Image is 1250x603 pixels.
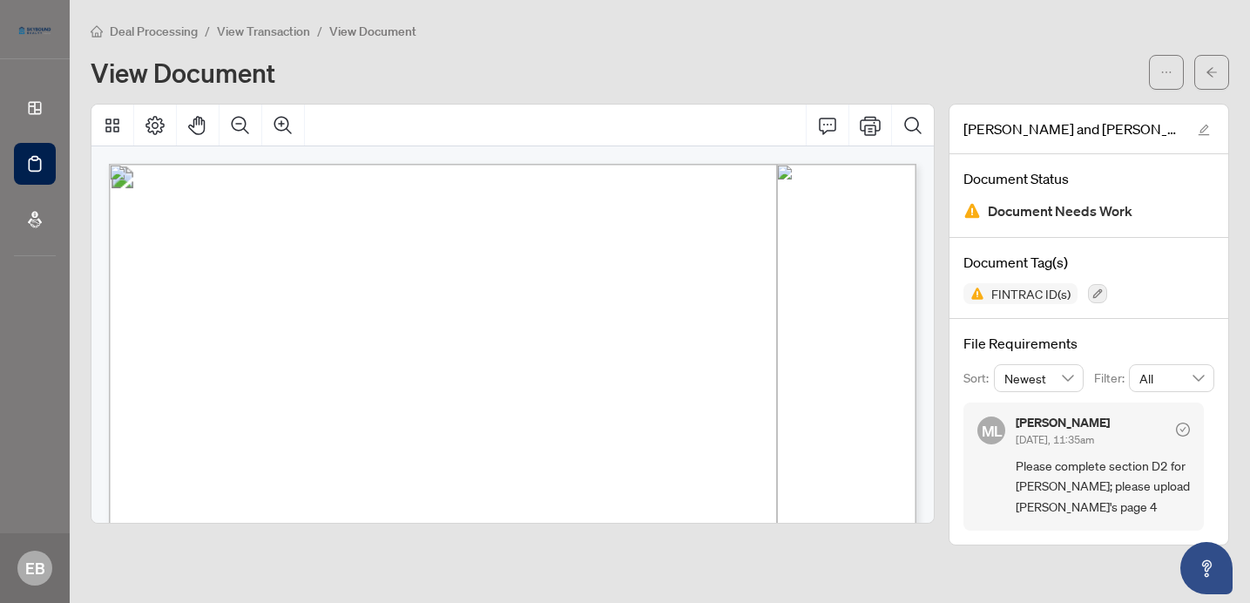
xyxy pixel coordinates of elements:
span: home [91,25,103,37]
h4: Document Status [963,168,1214,189]
span: Please complete section D2 for [PERSON_NAME]; please upload [PERSON_NAME]'s page 4 [1016,456,1190,517]
li: / [317,21,322,41]
img: Document Status [963,202,981,220]
h1: View Document [91,58,275,86]
h4: File Requirements [963,333,1214,354]
h4: Document Tag(s) [963,252,1214,273]
span: EB [25,556,45,580]
span: FINTRAC ID(s) [984,288,1078,300]
span: [DATE], 11:35am [1016,433,1094,446]
span: [PERSON_NAME] and [PERSON_NAME].pdf [963,119,1181,139]
span: Document Needs Work [988,200,1132,223]
span: Deal Processing [110,24,198,39]
span: ML [981,418,1002,442]
span: check-circle [1176,423,1190,437]
p: Sort: [963,369,994,388]
p: Filter: [1094,369,1129,388]
img: Status Icon [963,283,984,304]
span: ellipsis [1160,66,1172,78]
img: logo [14,22,56,39]
li: / [205,21,210,41]
span: edit [1198,124,1210,136]
span: View Document [329,24,416,39]
button: Open asap [1180,542,1233,594]
span: arrow-left [1206,66,1218,78]
span: Newest [1004,365,1074,391]
h5: [PERSON_NAME] [1016,417,1110,429]
span: View Transaction [217,24,310,39]
span: All [1139,365,1204,391]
